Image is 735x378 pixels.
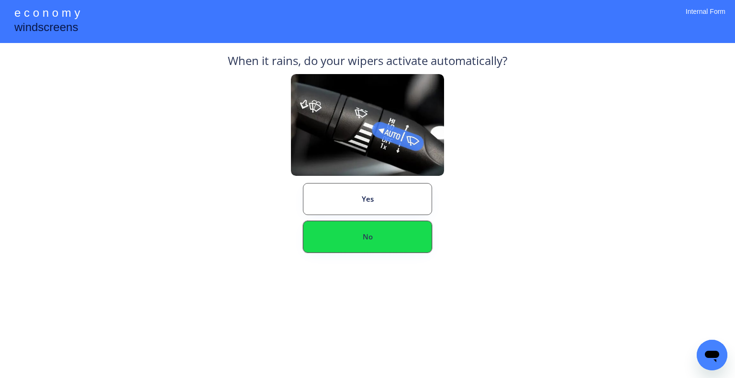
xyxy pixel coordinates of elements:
[686,7,725,29] div: Internal Form
[291,74,444,176] img: Rain%20Sensor%20Example.png
[697,340,727,370] iframe: Button to launch messaging window
[14,19,78,38] div: windscreens
[228,53,507,74] div: When it rains, do your wipers activate automatically?
[303,221,432,253] button: No
[303,183,432,215] button: Yes
[14,5,80,23] div: e c o n o m y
